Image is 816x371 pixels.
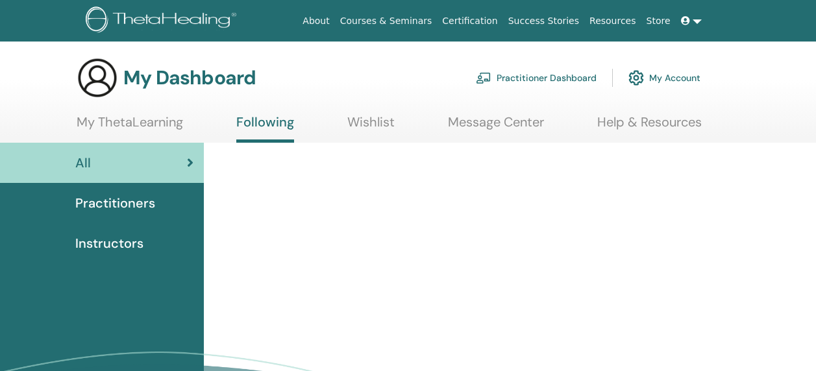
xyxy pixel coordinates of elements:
a: Help & Resources [597,114,702,139]
a: Following [236,114,294,143]
a: Courses & Seminars [335,9,438,33]
span: All [75,153,91,173]
a: My Account [628,64,700,92]
img: cog.svg [628,67,644,89]
img: logo.png [86,6,241,36]
h3: My Dashboard [123,66,256,90]
a: My ThetaLearning [77,114,183,139]
img: chalkboard-teacher.svg [476,72,491,84]
a: Store [641,9,676,33]
a: Practitioner Dashboard [476,64,597,92]
a: Message Center [448,114,544,139]
a: Wishlist [347,114,395,139]
span: Instructors [75,233,143,253]
span: Practitioners [75,193,155,213]
a: Success Stories [503,9,584,33]
a: About [297,9,334,33]
a: Certification [437,9,502,33]
img: generic-user-icon.jpg [77,57,118,99]
a: Resources [584,9,641,33]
